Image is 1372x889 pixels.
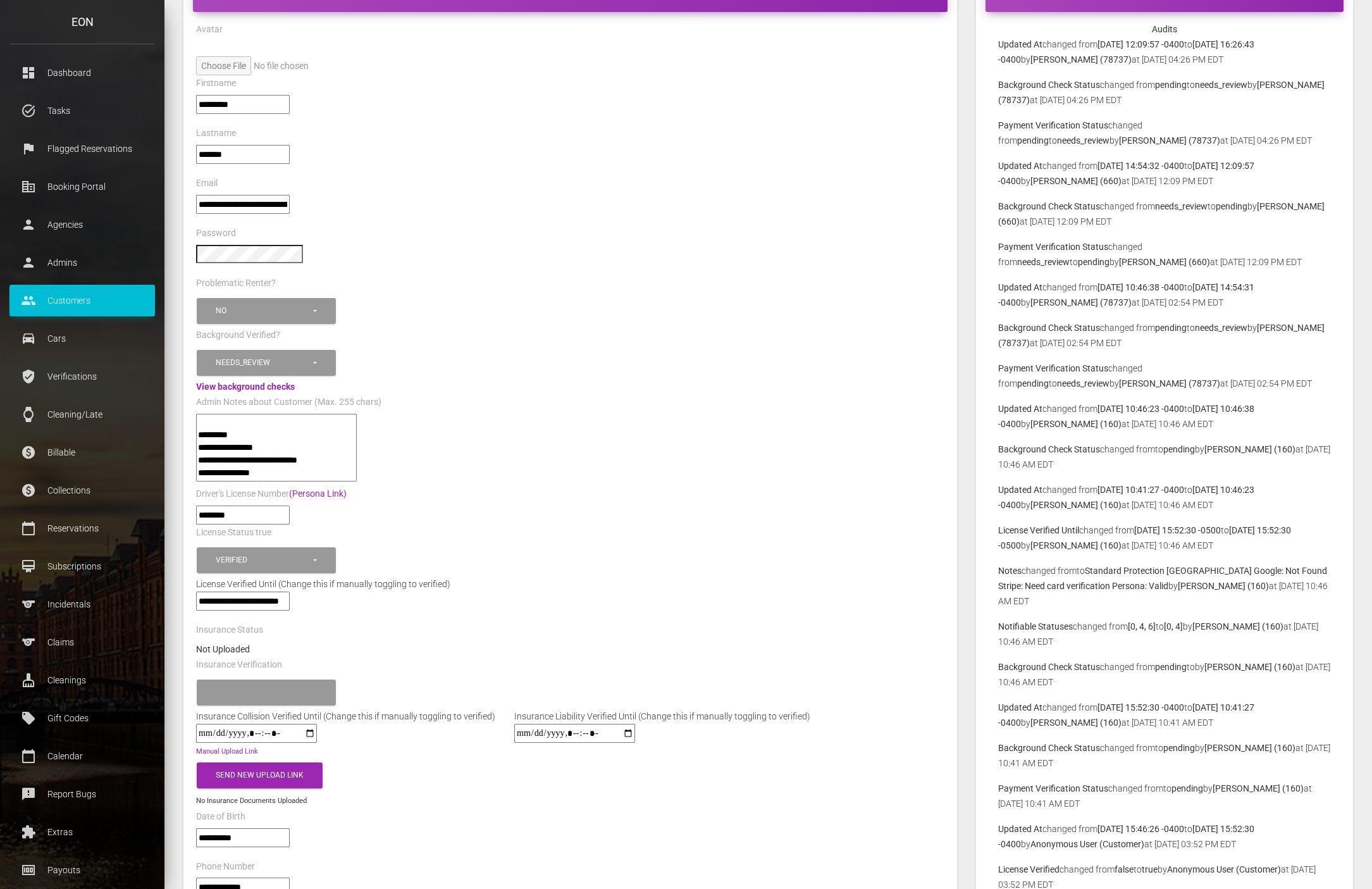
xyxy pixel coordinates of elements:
a: corporate_fare Booking Portal [9,171,155,202]
b: [DATE] 15:52:30 -0500 [1134,525,1221,535]
b: pending [1216,201,1247,211]
b: Updated At [998,404,1042,414]
b: pending [1078,257,1109,267]
p: Collections [19,481,145,500]
b: Payment Verification Status [998,783,1108,793]
p: Claims [19,633,145,652]
label: Insurance Verification [196,659,282,671]
div: Please select [216,687,311,698]
label: Password [196,227,236,240]
b: [PERSON_NAME] (78737) [1030,54,1132,65]
b: [DATE] 15:52:30 -0400 [1097,702,1184,712]
b: pending [1155,323,1187,333]
a: people Customers [9,285,155,316]
p: changed from to by at [DATE] 04:26 PM EDT [998,118,1331,148]
p: changed from to by at [DATE] 12:09 PM EDT [998,239,1331,270]
a: money Payouts [9,854,155,886]
p: Gift Codes [19,709,145,728]
button: Send New Upload Link [197,762,323,788]
label: License Status true [196,526,271,539]
label: Date of Birth [196,811,245,823]
a: feedback Report Bugs [9,778,155,810]
p: changed from to by at [DATE] 02:54 PM EDT [998,280,1331,310]
strong: Not Uploaded [196,644,250,654]
b: Background Check Status [998,323,1100,333]
p: changed from to by at [DATE] 02:54 PM EDT [998,320,1331,351]
b: pending [1155,662,1187,672]
p: Calendar [19,747,145,766]
b: [PERSON_NAME] (78737) [1030,297,1132,308]
b: needs_review [1195,80,1247,90]
a: task_alt Tasks [9,95,155,127]
b: [DATE] 10:46:23 -0400 [1097,404,1184,414]
label: Avatar [196,23,223,36]
p: Booking Portal [19,177,145,196]
b: Background Check Status [998,80,1100,90]
p: changed from to by at [DATE] 04:26 PM EDT [998,37,1331,67]
b: pending [1017,135,1049,146]
p: changed from to by at [DATE] 10:41 AM EDT [998,781,1331,811]
b: Anonymous User (Customer) [1167,864,1281,874]
label: Phone Number [196,861,255,873]
label: Insurance Status [196,624,263,637]
p: changed from to by at [DATE] 10:46 AM EDT [998,523,1331,553]
label: Admin Notes about Customer (Max. 255 chars) [196,396,381,409]
a: person Admins [9,247,155,278]
b: [DATE] 14:54:32 -0400 [1097,161,1184,171]
a: sports Claims [9,626,155,658]
a: sports Incidentals [9,588,155,620]
b: [PERSON_NAME] (78737) [1119,135,1220,146]
div: Needs_review [216,357,311,368]
div: License Verified Until (Change this if manually toggling to verified) [187,576,954,592]
p: Cleaning/Late [19,405,145,424]
b: License Verified Until [998,525,1079,535]
p: changed from to by at [DATE] 10:46 AM EDT [998,563,1331,609]
p: changed from to by at [DATE] 10:46 AM EDT [998,442,1331,472]
p: changed from to by at [DATE] 03:52 PM EDT [998,821,1331,852]
label: Email [196,177,218,190]
b: [DATE] 10:41:27 -0400 [1097,485,1184,495]
b: Updated At [998,39,1042,49]
p: changed from to by at [DATE] 10:41 AM EDT [998,700,1331,730]
p: Customers [19,291,145,310]
b: needs_review [1017,257,1070,267]
a: cleaning_services Cleanings [9,664,155,696]
a: paid Billable [9,437,155,468]
b: needs_review [1155,201,1208,211]
b: [PERSON_NAME] (78737) [1119,378,1220,389]
a: (Persona Link) [289,488,347,499]
a: dashboard Dashboard [9,57,155,89]
p: changed from to by at [DATE] 04:26 PM EDT [998,77,1331,108]
b: Payment Verification Status [998,363,1108,373]
b: false [1115,864,1134,874]
b: Notes [998,566,1022,576]
b: [PERSON_NAME] (160) [1030,500,1122,510]
label: Problematic Renter? [196,277,276,290]
a: View background checks [196,382,295,392]
b: Updated At [998,824,1042,834]
b: Background Check Status [998,444,1100,454]
p: Dashboard [19,63,145,82]
p: changed from to by at [DATE] 10:46 AM EDT [998,401,1331,432]
b: pending [1163,743,1195,753]
p: Admins [19,253,145,272]
a: extension Extras [9,816,155,848]
a: drive_eta Cars [9,323,155,354]
a: calendar_today Calendar [9,740,155,772]
a: flag Flagged Reservations [9,133,155,165]
div: No [216,306,311,316]
b: needs_review [1195,323,1247,333]
b: Background Check Status [998,662,1100,672]
p: Verifications [19,367,145,386]
p: Cleanings [19,671,145,690]
strong: Audits [1152,24,1177,34]
b: License Verified [998,864,1060,874]
b: Payment Verification Status [998,120,1108,130]
b: [PERSON_NAME] (160) [1204,444,1295,454]
b: Updated At [998,485,1042,495]
div: Verified [216,555,311,566]
a: card_membership Subscriptions [9,550,155,582]
p: Billable [19,443,145,462]
b: Standard Protection [GEOGRAPHIC_DATA] Google: Not Found Stripe: Need card verification Persona: V... [998,566,1327,591]
b: [PERSON_NAME] (160) [1213,783,1304,793]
